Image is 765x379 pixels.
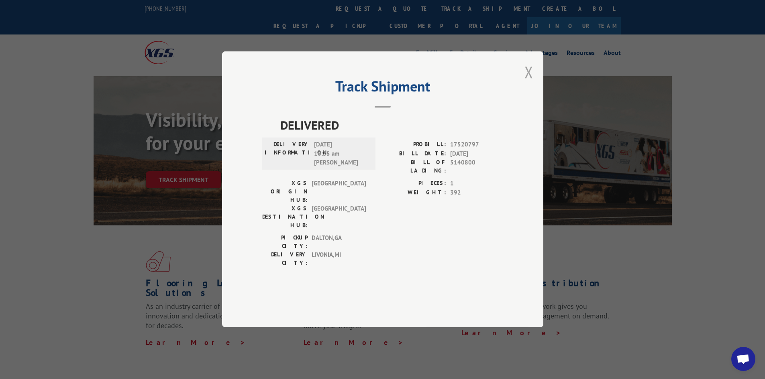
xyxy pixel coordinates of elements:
[312,234,366,251] span: DALTON , GA
[524,61,533,83] button: Close modal
[450,158,503,175] span: 5140800
[312,179,366,205] span: [GEOGRAPHIC_DATA]
[262,81,503,96] h2: Track Shipment
[312,205,366,230] span: [GEOGRAPHIC_DATA]
[265,140,310,168] label: DELIVERY INFORMATION:
[262,179,308,205] label: XGS ORIGIN HUB:
[731,347,755,371] div: Open chat
[450,149,503,158] span: [DATE]
[262,234,308,251] label: PICKUP CITY:
[262,251,308,268] label: DELIVERY CITY:
[312,251,366,268] span: LIVONIA , MI
[450,179,503,188] span: 1
[383,140,446,150] label: PROBILL:
[383,158,446,175] label: BILL OF LADING:
[280,116,503,134] span: DELIVERED
[450,140,503,150] span: 17520797
[383,149,446,158] label: BILL DATE:
[262,205,308,230] label: XGS DESTINATION HUB:
[314,140,368,168] span: [DATE] 10:35 am [PERSON_NAME]
[450,188,503,197] span: 392
[383,188,446,197] label: WEIGHT:
[383,179,446,188] label: PIECES:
